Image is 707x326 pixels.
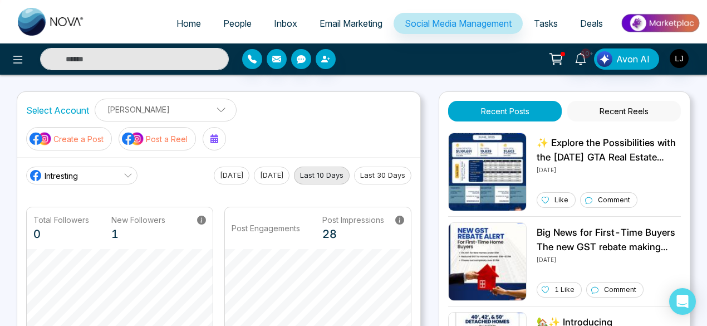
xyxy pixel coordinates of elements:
[26,104,89,117] label: Select Account
[119,127,196,150] button: social-media-iconPost a Reel
[448,133,527,211] img: Unable to load img.
[567,48,594,68] a: 10+
[537,226,681,254] p: Big News for First-Time Buyers The new GST rebate making homeownership more affordable than ever!...
[448,101,562,121] button: Recent Posts
[670,49,689,68] img: User Avatar
[45,170,78,182] span: Intresting
[534,18,558,29] span: Tasks
[18,8,85,36] img: Nova CRM Logo
[620,11,700,36] img: Market-place.gif
[214,167,249,184] button: [DATE]
[405,18,512,29] span: Social Media Management
[669,288,696,315] div: Open Intercom Messenger
[581,48,591,59] span: 10+
[598,195,630,205] p: Comment
[322,214,384,226] p: Post Impressions
[597,51,612,67] img: Lead Flow
[537,136,681,164] p: ✨ Explore the Possibilities with the [DATE] GTA Real Estate Market! ✨ With an average selling pri...
[274,18,297,29] span: Inbox
[594,48,659,70] button: Avon AI
[320,18,382,29] span: Email Marketing
[111,226,165,242] p: 1
[53,133,104,145] p: Create a Post
[33,226,89,242] p: 0
[569,13,614,34] a: Deals
[111,214,165,226] p: New Followers
[232,222,300,234] p: Post Engagements
[223,18,252,29] span: People
[102,100,229,119] p: [PERSON_NAME]
[554,195,568,205] p: Like
[554,285,575,295] p: 1 Like
[33,214,89,226] p: Total Followers
[616,52,650,66] span: Avon AI
[308,13,394,34] a: Email Marketing
[146,133,188,145] p: Post a Reel
[294,167,350,184] button: Last 10 Days
[254,167,289,184] button: [DATE]
[604,285,636,295] p: Comment
[580,18,603,29] span: Deals
[263,13,308,34] a: Inbox
[567,101,681,121] button: Recent Reels
[176,18,201,29] span: Home
[394,13,523,34] a: Social Media Management
[165,13,212,34] a: Home
[354,167,411,184] button: Last 30 Days
[122,132,144,146] img: social-media-icon
[212,13,263,34] a: People
[537,254,681,264] p: [DATE]
[448,222,527,301] img: Unable to load img.
[537,164,681,174] p: [DATE]
[30,132,52,146] img: social-media-icon
[322,226,384,242] p: 28
[26,127,112,150] button: social-media-iconCreate a Post
[523,13,569,34] a: Tasks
